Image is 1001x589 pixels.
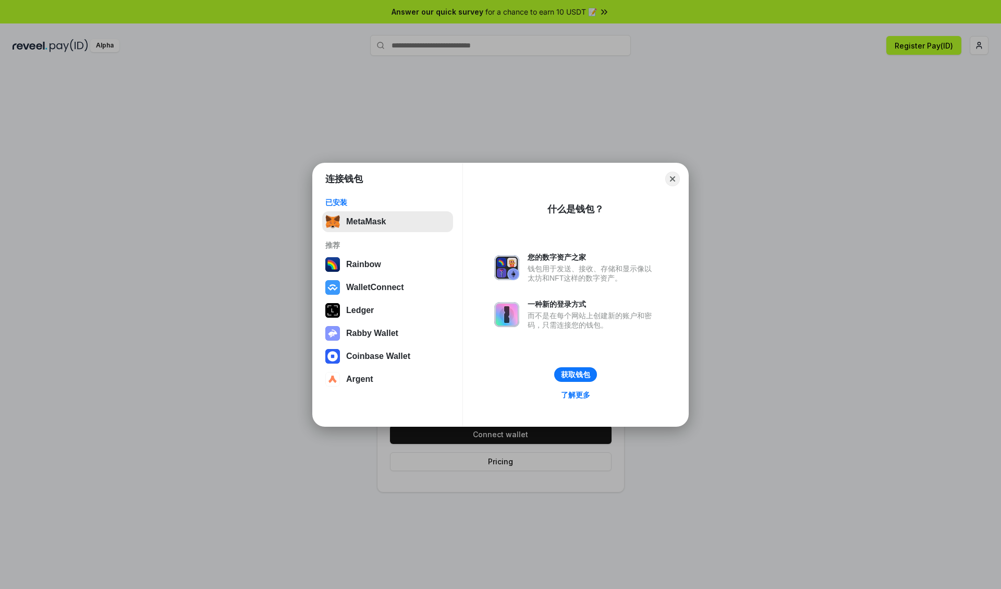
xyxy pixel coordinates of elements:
[325,280,340,295] img: svg+xml,%3Csvg%20width%3D%2228%22%20height%3D%2228%22%20viewBox%3D%220%200%2028%2028%22%20fill%3D...
[561,370,590,379] div: 获取钱包
[322,369,453,390] button: Argent
[346,375,373,384] div: Argent
[494,302,519,327] img: svg+xml,%3Csvg%20xmlns%3D%22http%3A%2F%2Fwww.w3.org%2F2000%2Fsvg%22%20fill%3D%22none%22%20viewBox...
[325,173,363,185] h1: 连接钱包
[346,329,398,338] div: Rabby Wallet
[325,214,340,229] img: svg+xml,%3Csvg%20fill%3D%22none%22%20height%3D%2233%22%20viewBox%3D%220%200%2035%2033%22%20width%...
[325,303,340,318] img: svg+xml,%3Csvg%20xmlns%3D%22http%3A%2F%2Fwww.w3.org%2F2000%2Fsvg%22%20width%3D%2228%22%20height%3...
[325,349,340,364] img: svg+xml,%3Csvg%20width%3D%2228%22%20height%3D%2228%22%20viewBox%3D%220%200%2028%2028%22%20fill%3D...
[554,367,597,382] button: 获取钱包
[346,306,374,315] div: Ledger
[322,323,453,344] button: Rabby Wallet
[528,253,657,262] div: 您的数字资产之家
[325,241,450,250] div: 推荐
[322,254,453,275] button: Rainbow
[322,277,453,298] button: WalletConnect
[325,198,450,207] div: 已安装
[555,388,596,402] a: 了解更多
[346,260,381,269] div: Rainbow
[494,255,519,280] img: svg+xml,%3Csvg%20xmlns%3D%22http%3A%2F%2Fwww.w3.org%2F2000%2Fsvg%22%20fill%3D%22none%22%20viewBox...
[665,172,680,186] button: Close
[528,311,657,330] div: 而不是在每个网站上创建新的账户和密码，只需连接您的钱包。
[325,326,340,341] img: svg+xml,%3Csvg%20xmlns%3D%22http%3A%2F%2Fwww.w3.org%2F2000%2Fsvg%22%20fill%3D%22none%22%20viewBox...
[346,283,404,292] div: WalletConnect
[346,352,410,361] div: Coinbase Wallet
[547,203,604,215] div: 什么是钱包？
[346,217,386,226] div: MetaMask
[528,264,657,283] div: 钱包用于发送、接收、存储和显示像以太坊和NFT这样的数字资产。
[322,211,453,232] button: MetaMask
[325,372,340,387] img: svg+xml,%3Csvg%20width%3D%2228%22%20height%3D%2228%22%20viewBox%3D%220%200%2028%2028%22%20fill%3D...
[561,390,590,400] div: 了解更多
[322,346,453,367] button: Coinbase Wallet
[528,299,657,309] div: 一种新的登录方式
[322,300,453,321] button: Ledger
[325,257,340,272] img: svg+xml,%3Csvg%20width%3D%22120%22%20height%3D%22120%22%20viewBox%3D%220%200%20120%20120%22%20fil...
